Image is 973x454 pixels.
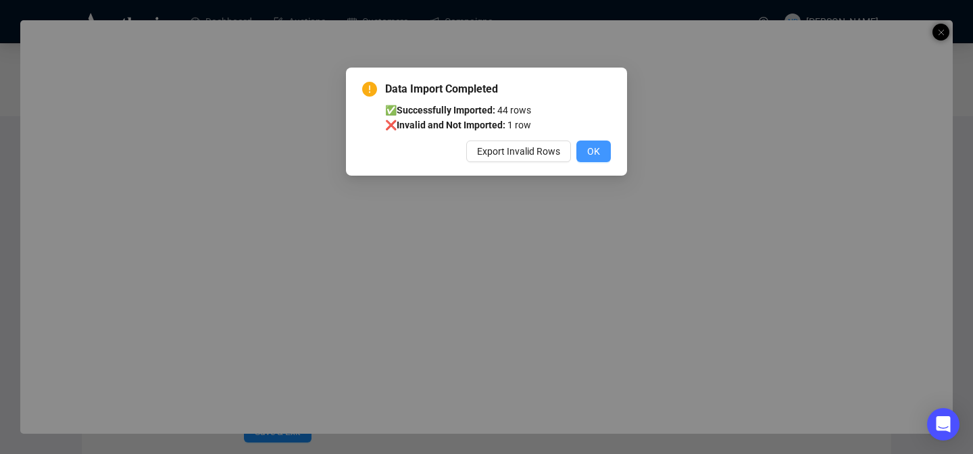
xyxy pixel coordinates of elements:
[587,144,600,159] span: OK
[576,141,611,162] button: OK
[477,144,560,159] span: Export Invalid Rows
[385,81,611,97] span: Data Import Completed
[385,118,611,132] li: ❌ 1 row
[362,82,377,97] span: exclamation-circle
[927,408,959,440] div: Open Intercom Messenger
[466,141,571,162] button: Export Invalid Rows
[397,120,505,130] b: Invalid and Not Imported:
[397,105,495,116] b: Successfully Imported:
[385,103,611,118] li: ✅ 44 rows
